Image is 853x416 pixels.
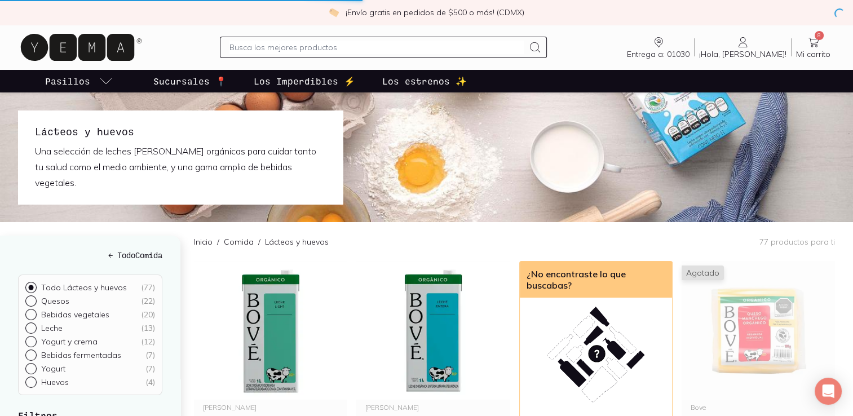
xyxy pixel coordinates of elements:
[151,70,229,92] a: Sucursales 📍
[691,404,826,411] div: Bove
[203,404,338,411] div: [PERSON_NAME]
[194,237,213,247] a: Inicio
[41,350,121,360] p: Bebidas fermentadas
[365,404,501,411] div: [PERSON_NAME]
[141,337,155,347] div: ( 12 )
[792,36,835,59] a: 8Mi carrito
[329,7,339,17] img: check
[194,261,347,400] img: Leche Descremada Orgánica Bové
[815,31,824,40] span: 8
[35,124,326,139] h1: Lácteos y huevos
[759,237,835,247] p: 77 productos para ti
[45,74,90,88] p: Pasillos
[356,261,510,400] img: Leche Entera Orgánica Bové
[815,378,842,405] div: Open Intercom Messenger
[145,350,155,360] div: ( 7 )
[213,236,224,247] span: /
[254,236,265,247] span: /
[18,249,162,261] h5: ← Todo Comida
[346,7,524,18] p: ¡Envío gratis en pedidos de $500 o más! (CDMX)
[254,74,355,88] p: Los Imperdibles ⚡️
[682,261,835,400] img: 33889 Queso Manchego Orgánico Bove
[41,337,98,347] p: Yogurt y crema
[695,36,791,59] a: ¡Hola, [PERSON_NAME]!
[627,49,690,59] span: Entrega a: 01030
[153,74,227,88] p: Sucursales 📍
[229,41,524,54] input: Busca los mejores productos
[41,309,109,320] p: Bebidas vegetales
[796,49,830,59] span: Mi carrito
[41,323,63,333] p: Leche
[265,236,329,247] p: Lácteos y huevos
[141,323,155,333] div: ( 13 )
[224,237,254,247] a: Comida
[41,377,69,387] p: Huevos
[682,265,724,280] span: Agotado
[35,143,326,191] p: Una selección de leches [PERSON_NAME] orgánicas para cuidar tanto tu salud como el medio ambiente...
[622,36,694,59] a: Entrega a: 01030
[18,249,162,261] a: ← TodoComida
[382,74,467,88] p: Los estrenos ✨
[41,364,65,374] p: Yogurt
[141,309,155,320] div: ( 20 )
[43,70,115,92] a: pasillo-todos-link
[251,70,357,92] a: Los Imperdibles ⚡️
[145,377,155,387] div: ( 4 )
[699,49,786,59] span: ¡Hola, [PERSON_NAME]!
[520,262,672,298] div: ¿No encontraste lo que buscabas?
[41,296,69,306] p: Quesos
[141,282,155,293] div: ( 77 )
[380,70,469,92] a: Los estrenos ✨
[41,282,127,293] p: Todo Lácteos y huevos
[141,296,155,306] div: ( 22 )
[145,364,155,374] div: ( 7 )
